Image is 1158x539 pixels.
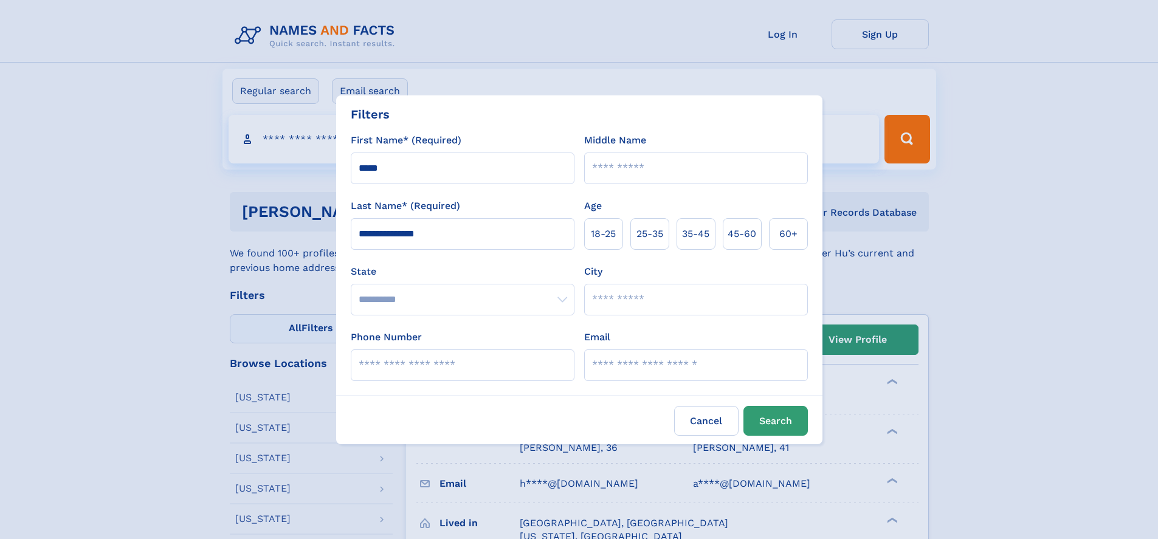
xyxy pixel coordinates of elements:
label: Cancel [674,406,739,436]
span: 45‑60 [728,227,756,241]
label: Phone Number [351,330,422,345]
span: 35‑45 [682,227,709,241]
label: Age [584,199,602,213]
span: 25‑35 [636,227,663,241]
button: Search [743,406,808,436]
span: 60+ [779,227,798,241]
label: Email [584,330,610,345]
label: Middle Name [584,133,646,148]
label: City [584,264,602,279]
label: State [351,264,574,279]
label: Last Name* (Required) [351,199,460,213]
div: Filters [351,105,390,123]
span: 18‑25 [591,227,616,241]
label: First Name* (Required) [351,133,461,148]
